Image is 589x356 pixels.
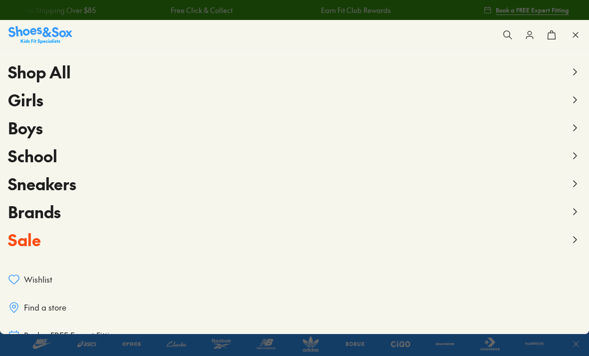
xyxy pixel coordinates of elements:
span: Find a store [24,302,66,313]
a: Shoes & Sox [8,26,72,43]
button: Girls [8,86,581,114]
span: Sneakers [8,172,76,195]
a: Find a store [8,294,581,322]
a: Free Shipping Over $85 [17,5,93,15]
button: School [8,142,581,170]
span: Shop All [8,60,71,83]
span: Sale [8,228,41,251]
a: Book a FREE Expert Fitting [8,322,581,350]
button: Sneakers [8,170,581,198]
span: Girls [8,88,43,111]
span: Boys [8,116,43,139]
span: School [8,144,57,167]
button: Boys [8,114,581,142]
button: Shop All [8,58,581,86]
span: Book a FREE Expert Fitting [496,5,569,14]
img: SNS_Logo_Responsive.svg [8,26,72,43]
a: Book a FREE Expert Fitting [484,1,569,19]
button: Brands [8,198,581,226]
span: Brands [8,200,61,223]
a: Earn Fit Club Rewards [318,5,388,15]
button: Sale [8,226,581,254]
a: Free Click & Collect [167,5,229,15]
a: Wishlist [8,266,581,294]
span: Book a FREE Expert Fitting [24,330,119,341]
span: Wishlist [24,274,52,285]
